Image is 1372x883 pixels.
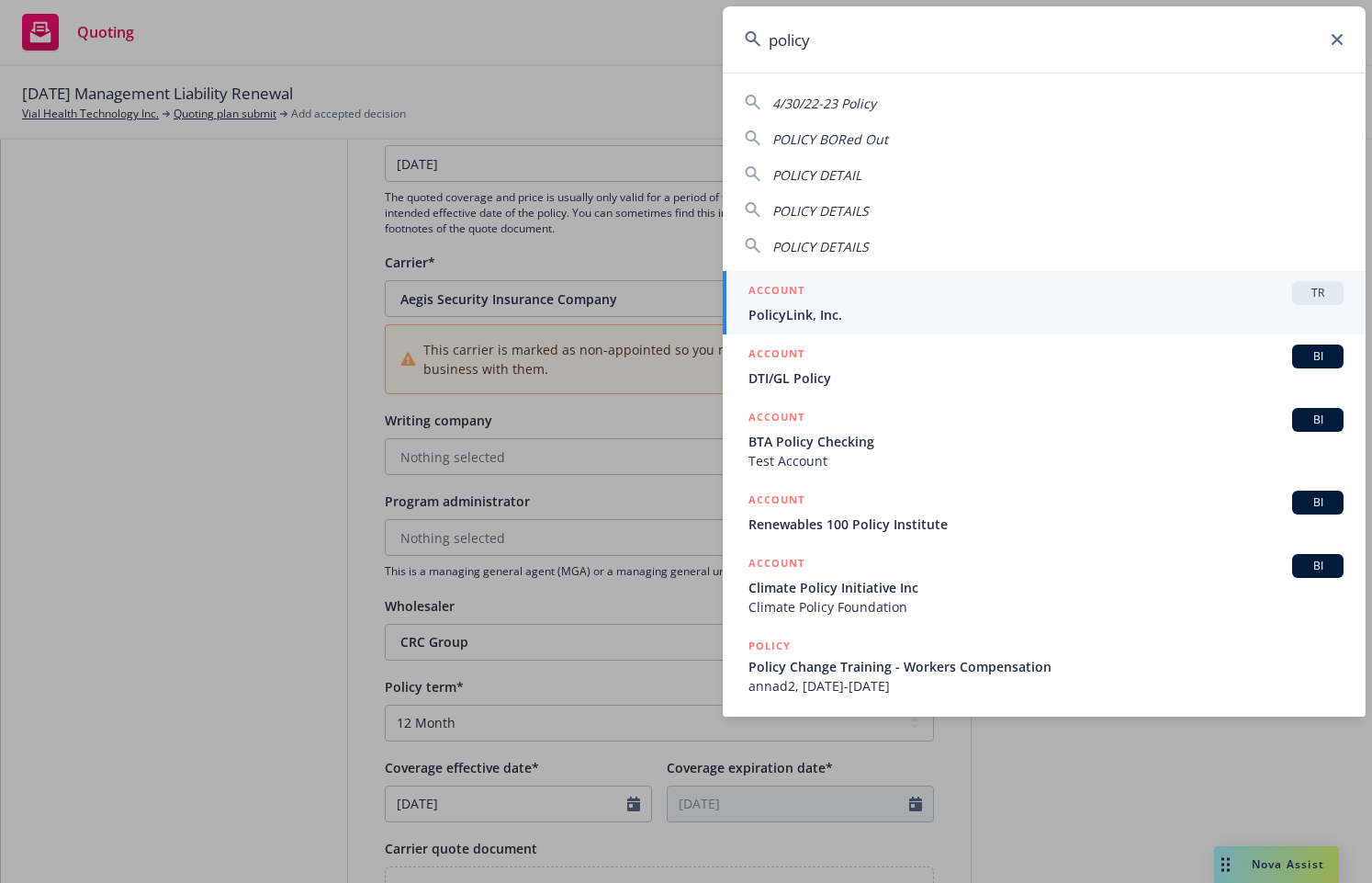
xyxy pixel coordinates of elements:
span: BTA Policy Checking [748,432,1344,451]
span: Climate Policy Initiative Inc [748,578,1344,597]
span: BI [1299,558,1336,574]
span: BI [1299,412,1336,428]
span: TR [1299,285,1336,301]
a: POLICY [723,706,1366,785]
span: POLICY BORed Out [772,130,888,148]
span: BI [1299,348,1336,365]
h5: ACCOUNT [748,345,804,367]
span: POLICY DETAILS [772,202,869,220]
a: ACCOUNTBIBTA Policy CheckingTest Account [723,398,1366,481]
h5: POLICY [748,637,791,655]
span: Test Account [748,451,1344,470]
span: PolicyLink, Inc. [748,305,1344,324]
a: ACCOUNTBIDTI/GL Policy [723,334,1366,398]
span: DTI/GL Policy [748,368,1344,388]
a: POLICYPolicy Change Training - Workers Compensationannad2, [DATE]-[DATE] [723,627,1366,706]
span: 4/30/22-23 Policy [772,95,876,112]
h5: ACCOUNT [748,554,804,576]
input: Search... [723,6,1366,73]
h5: ACCOUNT [748,281,804,303]
a: ACCOUNTBIRenewables 100 Policy Institute [723,481,1366,544]
h5: ACCOUNT [748,491,804,513]
span: Policy Change Training - Workers Compensation [748,657,1344,676]
span: Renewables 100 Policy Institute [748,515,1344,534]
span: annad2, [DATE]-[DATE] [748,676,1344,696]
a: ACCOUNTTRPolicyLink, Inc. [723,271,1366,334]
h5: ACCOUNT [748,408,804,430]
h5: POLICY [748,716,791,734]
span: Climate Policy Foundation [748,597,1344,617]
span: POLICY DETAIL [772,166,861,184]
a: ACCOUNTBIClimate Policy Initiative IncClimate Policy Foundation [723,544,1366,627]
span: POLICY DETAILS [772,238,869,255]
span: BI [1299,494,1336,511]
